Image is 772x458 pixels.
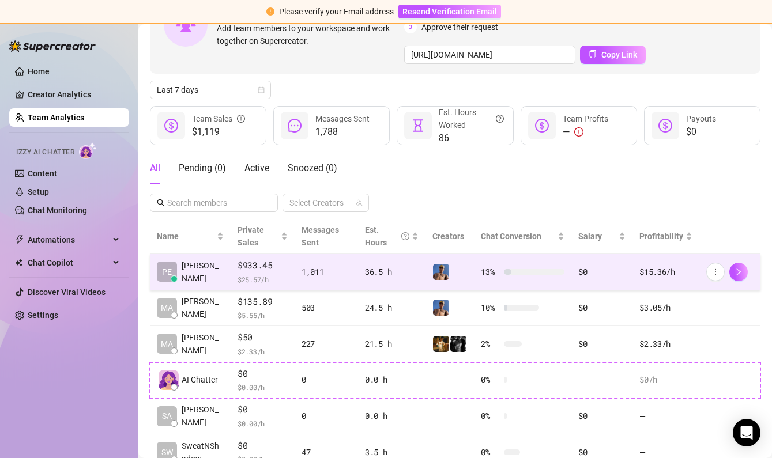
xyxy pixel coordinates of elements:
span: $50 [238,331,288,345]
span: thunderbolt [15,235,24,244]
span: 1,788 [315,125,370,139]
span: Add team members to your workspace and work together on Supercreator. [217,22,400,47]
span: Chat Conversion [481,232,541,241]
span: $0 [238,367,288,381]
span: more [711,268,720,276]
span: Payouts [686,114,716,123]
span: question-circle [401,224,409,249]
span: AI Chatter [182,373,218,386]
span: 13 % [481,266,499,278]
div: Est. Hours Worked [439,106,503,131]
span: 0 % [481,410,499,422]
button: Copy Link [580,46,646,64]
span: message [288,119,302,133]
div: 0 [302,373,351,386]
div: 0.0 h [365,410,419,422]
span: PE [162,266,172,278]
div: Pending ( 0 ) [179,161,226,175]
span: SA [162,410,172,422]
div: Open Intercom Messenger [733,419,760,446]
span: [PERSON_NAME] [182,259,224,285]
img: Marvin [433,336,449,352]
span: dollar-circle [164,119,178,133]
span: $0 [238,439,288,453]
span: [PERSON_NAME] [182,331,224,357]
div: 503 [302,301,351,314]
img: Dallas [433,264,449,280]
span: 10 % [481,301,499,314]
span: Chat Copilot [28,253,110,272]
th: Creators [425,219,474,254]
span: [PERSON_NAME] [182,295,224,320]
a: Team Analytics [28,113,84,122]
div: $0 [578,410,626,422]
div: 21.5 h [365,338,419,350]
span: Automations [28,230,110,249]
span: Resend Verification Email [402,7,497,16]
span: Salary [578,232,602,241]
img: AI Chatter [79,142,97,159]
img: Marvin [450,336,466,352]
span: dollar-circle [535,119,549,133]
span: exclamation-circle [266,7,274,16]
span: 2 % [481,338,499,350]
span: [PERSON_NAME] [182,403,224,429]
span: Last 7 days [157,81,264,99]
span: calendar [258,86,265,93]
div: $0 [578,266,626,278]
span: 0 % [481,373,499,386]
span: right [735,268,743,276]
img: Chat Copilot [15,259,22,267]
div: $0 [578,338,626,350]
img: izzy-ai-chatter-avatar-DDCN_rTZ.svg [159,370,179,390]
span: dollar-circle [658,119,672,133]
span: $933.45 [238,259,288,272]
span: $0 [238,403,288,417]
span: $ 2.33 /h [238,346,288,357]
a: Setup [28,187,49,196]
div: $2.33 /h [639,338,692,350]
span: question-circle [496,106,504,131]
div: 227 [302,338,351,350]
div: — [563,125,608,139]
span: Copy Link [601,50,637,59]
div: 1,011 [302,266,351,278]
span: hourglass [411,119,425,133]
td: — [632,398,699,434]
a: Content [28,169,57,178]
th: Name [150,219,231,254]
a: Discover Viral Videos [28,287,106,297]
span: Name [157,230,214,243]
span: $ 5.55 /h [238,309,288,321]
span: Messages Sent [302,225,339,247]
span: $1,119 [192,125,245,139]
img: Dallas [433,300,449,316]
span: exclamation-circle [574,127,583,137]
span: copy [589,50,597,58]
a: Settings [28,311,58,320]
span: 3 [404,21,417,33]
img: logo-BBDzfeDw.svg [9,40,96,52]
div: Est. Hours [365,224,409,249]
span: Team Profits [563,114,608,123]
div: 0.0 h [365,373,419,386]
span: 86 [439,131,503,145]
div: 0 [302,410,351,422]
span: Snoozed ( 0 ) [288,162,337,173]
span: $0 [686,125,716,139]
span: search [157,199,165,207]
span: $ 0.00 /h [238,418,288,429]
div: 36.5 h [365,266,419,278]
span: info-circle [237,112,245,125]
span: Messages Sent [315,114,370,123]
div: Please verify your Email address [279,5,394,18]
input: Search members [167,196,262,209]
span: MA [161,338,173,350]
span: Private Sales [238,225,264,247]
div: $0 /h [639,373,692,386]
a: Chat Monitoring [28,206,87,215]
div: Team Sales [192,112,245,125]
span: MA [161,301,173,314]
div: $3.05 /h [639,301,692,314]
span: Izzy AI Chatter [16,147,74,158]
